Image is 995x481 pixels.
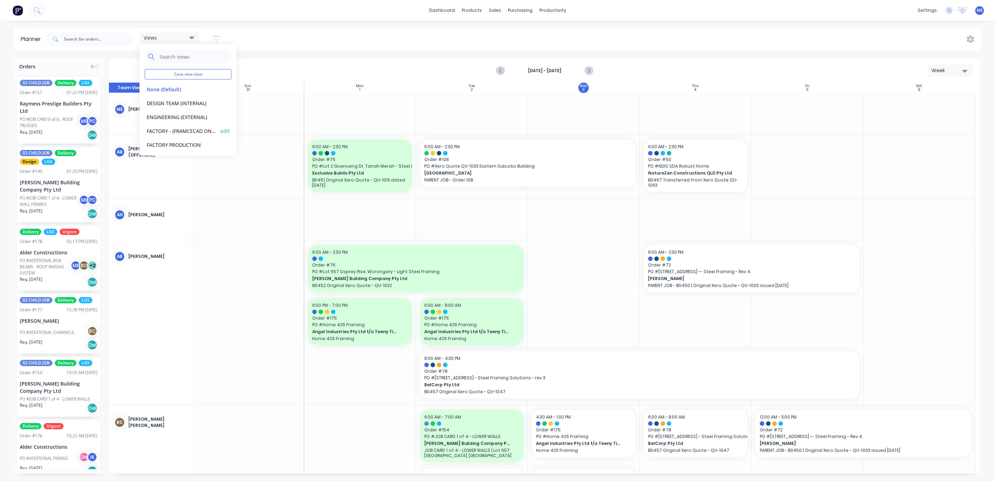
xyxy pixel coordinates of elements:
[114,147,125,157] div: AB
[424,170,611,176] span: [GEOGRAPHIC_DATA]
[145,113,219,121] button: ENGINEERING (EXTERNAL)
[87,195,97,205] div: PC
[918,88,920,92] div: 6
[128,253,186,260] div: [PERSON_NAME]
[806,88,808,92] div: 5
[356,84,364,88] div: Mon
[20,258,73,276] div: PO #ADDITIONAL BOX BEAMS - ROOF RAISING SYSTEM
[424,163,631,169] span: PO # Xero Quote QU-1033 Eastern Suburbs Building
[42,159,55,165] span: LGS
[312,177,407,188] p: B0451 Original Xero Quote - QU-1013 dated [DATE]
[20,433,42,439] div: Order # 176
[469,84,475,88] div: Tue
[504,5,536,16] div: purchasing
[145,99,219,107] button: DESIGN TEAM (INTERNAL)
[20,443,97,450] div: Alder Constructions
[64,32,133,46] input: Search for orders...
[20,465,42,471] span: Req. [DATE]
[20,307,42,313] div: Order # 177
[312,269,519,275] span: PO # Lot 657 Osprey Rise, Worongary - Light Steel Framing
[536,448,631,453] p: Home 426 Framing
[424,315,519,321] span: Order # 175
[44,229,57,235] span: LGS
[536,440,622,447] span: Angel Industries Pty Ltd t/a Teeny Tiny Homes
[312,336,407,341] p: Home 426 Framing
[916,84,922,88] div: Sat
[312,276,499,282] span: [PERSON_NAME] Building Company Pty Ltd
[114,104,125,115] div: ME
[114,417,125,428] div: BC
[67,307,97,313] div: 12:38 PM [DATE]
[159,50,228,64] input: Search views
[20,396,90,402] div: PO #JOB CARD 1 of 4 - LOWER WALLS
[424,440,510,447] span: [PERSON_NAME] Building Company Pty Ltd
[20,159,39,165] span: Design
[20,116,81,129] div: PO #JOB CARD 6 of 6 - ROOF TRUSSES
[977,7,983,14] span: ME
[312,262,519,268] span: Order # 76
[20,195,81,208] div: PO #JOB CARD 1 of 4 - LOWER WALL FRAMES
[67,168,97,175] div: 01:20 PM [DATE]
[55,80,76,86] span: Delivery
[20,100,97,115] div: Raymess Prestige Builders Pty Ltd
[359,88,360,92] div: 1
[128,106,186,112] div: [PERSON_NAME] (You)
[67,370,97,376] div: 10:55 AM [DATE]
[87,277,97,287] div: Del
[20,339,42,345] span: Req. [DATE]
[694,88,696,92] div: 4
[246,88,250,92] div: 31
[145,154,219,162] button: INSTALLERS
[648,262,855,268] span: Order # 72
[648,414,685,420] span: 6:00 AM - 8:00 AM
[424,177,631,183] p: PARENT JOB - Order 108
[87,466,97,476] div: Del
[932,67,963,74] div: Week
[312,249,348,255] span: 6:00 AM - 2:30 PM
[424,414,461,420] span: 6:00 AM - 7:00 AM
[145,141,219,149] button: FACTORY PRODUCTION
[109,83,151,93] button: Team View
[760,427,967,433] span: Order # 72
[648,157,743,163] span: Order # 50
[424,302,461,308] span: 6:00 AM - 8:00 AM
[20,179,97,193] div: [PERSON_NAME] Building Company Pty Ltd
[648,283,855,288] p: PARENT JOB - B0450 | Original Xero Quote - QU-1003 issued [DATE]
[312,170,398,176] span: Exclusive Builds Pty Ltd
[114,251,125,262] div: AB
[536,5,570,16] div: productivity
[87,130,97,140] div: Del
[60,229,79,235] span: Urgent
[21,35,44,43] div: Planner
[87,403,97,413] div: Del
[20,90,42,96] div: Order # 151
[648,433,743,440] span: PO # [STREET_ADDRESS] - Steel Framing Solutions - rev 3
[648,249,683,255] span: 6:00 AM - 2:30 PM
[424,144,460,150] span: 6:00 AM - 2:30 PM
[245,84,251,88] div: Sun
[20,208,42,214] span: Req. [DATE]
[67,90,97,96] div: 01:22 PM [DATE]
[426,5,458,16] a: dashboard
[20,276,42,282] span: Req. [DATE]
[128,416,186,429] div: [PERSON_NAME] [PERSON_NAME]
[20,455,68,462] div: PO #ADDITIONAL FIXINGS
[312,315,407,321] span: Order # 175
[312,157,407,163] span: Order # 75
[79,80,92,86] span: LGS
[128,212,186,218] div: [PERSON_NAME]
[760,448,967,453] p: PARENT JOB - B0450 | Original Xero Quote - QU-1003 issued [DATE]
[582,88,585,92] div: 3
[648,448,743,453] p: B0457 Original Xero Quote - QU-1047
[79,360,92,366] span: LGS
[312,302,348,308] span: 6:00 PM - 7:00 PM
[424,448,519,458] p: JOB CARD 1 of 4 - LOWER WALLS | Lot 657 [GEOGRAPHIC_DATA], [GEOGRAPHIC_DATA]
[648,427,743,433] span: Order # 78
[805,84,809,88] div: Fri
[20,229,41,235] span: Delivery
[55,150,76,156] span: Delivery
[580,84,587,88] div: Wed
[20,402,42,408] span: Req. [DATE]
[536,473,571,479] span: 11:30 AM - 2:30 PM
[20,297,52,303] span: 02 CHILD JOB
